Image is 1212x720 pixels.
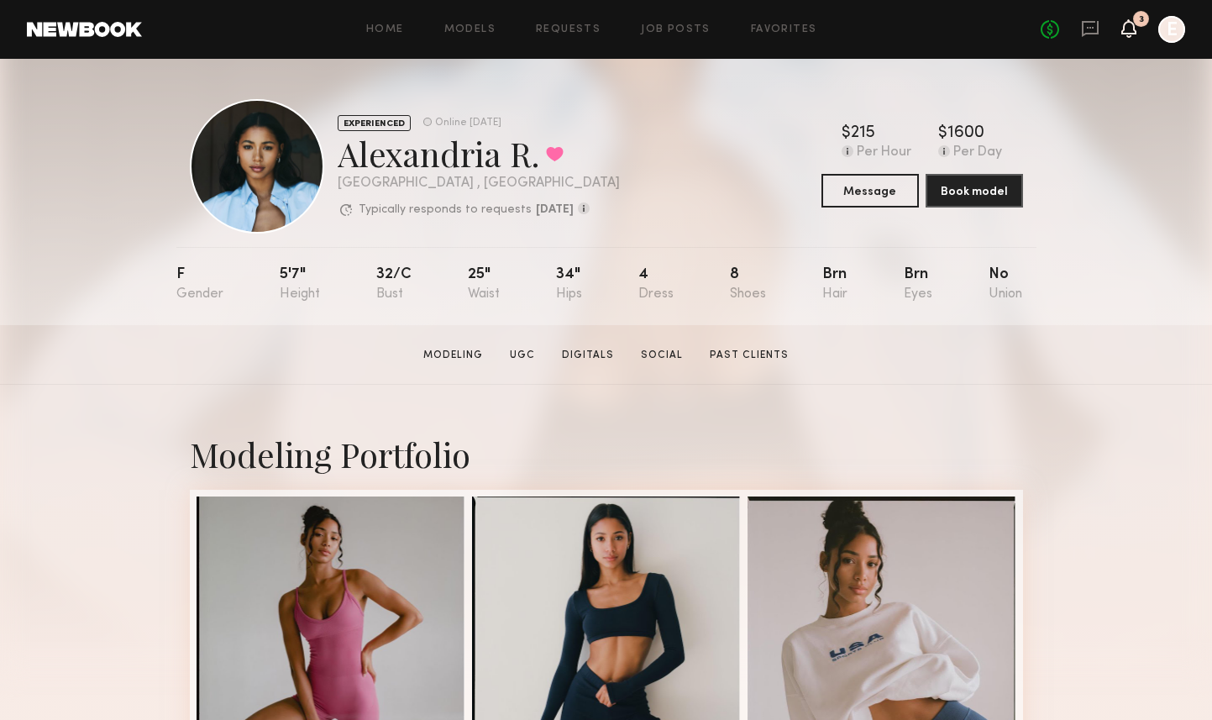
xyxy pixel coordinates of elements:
p: Typically responds to requests [359,204,532,216]
div: 5'7" [280,267,320,302]
div: Online [DATE] [435,118,501,129]
a: Requests [536,24,601,35]
a: Digitals [555,348,621,363]
a: Models [444,24,496,35]
a: UGC [503,348,542,363]
a: Home [366,24,404,35]
div: Modeling Portfolio [190,432,1023,476]
button: Message [821,174,919,208]
div: Brn [822,267,847,302]
a: Modeling [417,348,490,363]
button: Book model [926,174,1023,208]
a: E [1158,16,1185,43]
div: 215 [851,125,875,142]
div: EXPERIENCED [338,115,411,131]
div: 32/c [376,267,412,302]
div: [GEOGRAPHIC_DATA] , [GEOGRAPHIC_DATA] [338,176,620,191]
div: Brn [904,267,932,302]
div: Alexandria R. [338,131,620,176]
a: Social [634,348,690,363]
div: 25" [468,267,500,302]
div: 34" [556,267,582,302]
div: Per Hour [857,145,911,160]
div: $ [938,125,947,142]
a: Past Clients [703,348,795,363]
div: 8 [730,267,766,302]
b: [DATE] [536,204,574,216]
div: 3 [1139,15,1144,24]
div: Per Day [953,145,1002,160]
div: F [176,267,223,302]
div: 1600 [947,125,984,142]
a: Job Posts [641,24,711,35]
div: $ [842,125,851,142]
div: 4 [638,267,674,302]
a: Favorites [751,24,817,35]
div: No [989,267,1022,302]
